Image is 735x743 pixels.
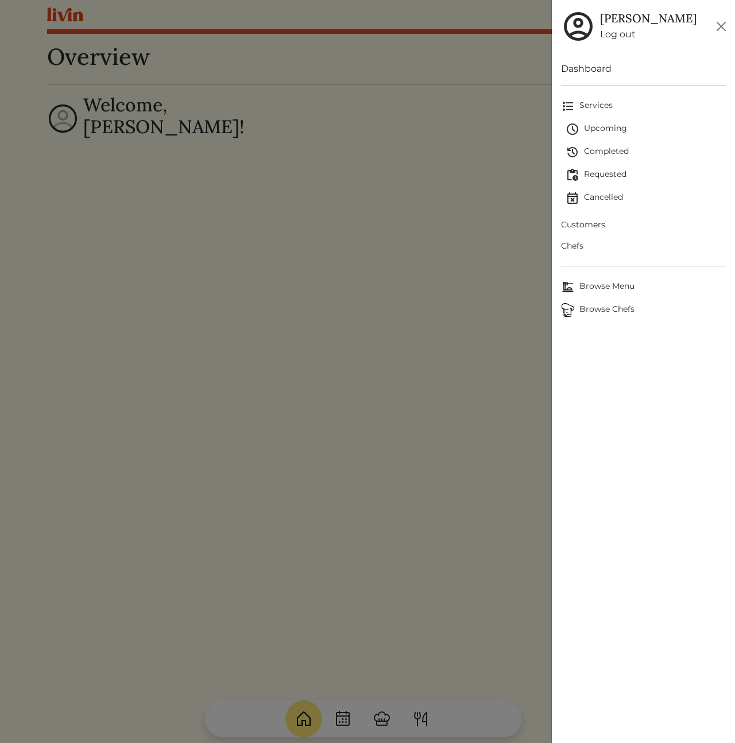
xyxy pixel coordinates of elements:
a: ChefsBrowse Chefs [561,299,726,322]
img: format_list_bulleted-ebc7f0161ee23162107b508e562e81cd567eeab2455044221954b09d19068e74.svg [561,99,575,113]
a: Customers [561,214,726,235]
img: user_account-e6e16d2ec92f44fc35f99ef0dc9cddf60790bfa021a6ecb1c896eb5d2907b31c.svg [561,9,595,44]
span: Browse Menu [561,280,726,294]
img: Browse Chefs [561,303,575,317]
a: Requested [566,164,726,187]
a: Completed [566,141,726,164]
img: event_cancelled-67e280bd0a9e072c26133efab016668ee6d7272ad66fa3c7eb58af48b074a3a4.svg [566,191,579,205]
a: Browse MenuBrowse Menu [561,276,726,299]
span: Services [561,99,726,113]
span: Completed [566,145,726,159]
a: Log out [600,28,697,41]
a: Upcoming [566,118,726,141]
img: Browse Menu [561,280,575,294]
img: pending_actions-fd19ce2ea80609cc4d7bbea353f93e2f363e46d0f816104e4e0650fdd7f915cf.svg [566,168,579,182]
span: Browse Chefs [561,303,726,317]
button: Close [712,17,730,36]
img: schedule-fa401ccd6b27cf58db24c3bb5584b27dcd8bd24ae666a918e1c6b4ae8c451a22.svg [566,122,579,136]
a: Cancelled [566,187,726,210]
span: Customers [561,219,726,231]
span: Chefs [561,240,726,252]
a: Dashboard [561,62,726,76]
span: Requested [566,168,726,182]
a: Services [561,95,726,118]
img: history-2b446bceb7e0f53b931186bf4c1776ac458fe31ad3b688388ec82af02103cd45.svg [566,145,579,159]
span: Cancelled [566,191,726,205]
span: Upcoming [566,122,726,136]
h5: [PERSON_NAME] [600,11,697,25]
a: Chefs [561,235,726,257]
